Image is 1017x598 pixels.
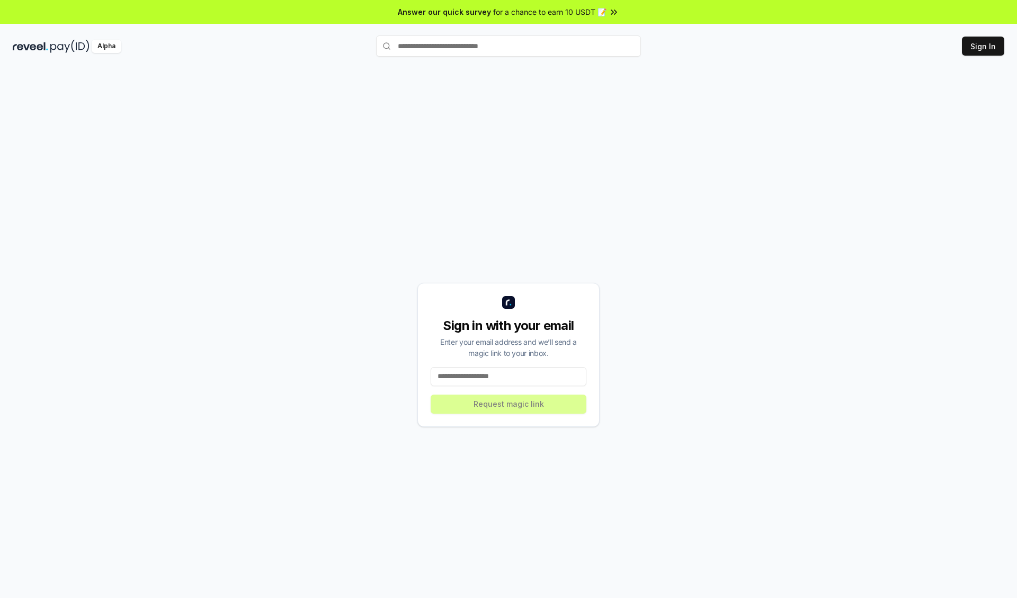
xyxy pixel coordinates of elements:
div: Alpha [92,40,121,53]
span: Answer our quick survey [398,6,491,17]
span: for a chance to earn 10 USDT 📝 [493,6,606,17]
img: logo_small [502,296,515,309]
button: Sign In [962,37,1004,56]
div: Enter your email address and we’ll send a magic link to your inbox. [431,336,586,359]
img: pay_id [50,40,90,53]
div: Sign in with your email [431,317,586,334]
img: reveel_dark [13,40,48,53]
